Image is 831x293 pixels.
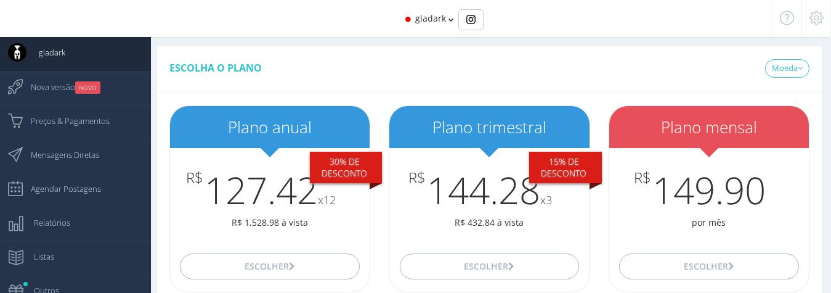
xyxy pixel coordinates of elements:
small: x12 [318,192,336,207]
h3: 127.42 [170,170,370,210]
span: R$ [634,170,651,186]
div: 15% De desconto [529,152,602,184]
span: gladark [26,37,65,68]
p: R$ 432.84 à vista [389,217,589,229]
a: Moeda [765,59,809,78]
button: Escolher [400,254,580,279]
button: Escolher [619,254,799,279]
div: 30% De desconto [310,152,383,184]
span: Relatórios [22,207,70,238]
button: Escolher [180,254,360,279]
span: Mensagens Diretas [18,139,99,170]
span: gladark [415,12,446,24]
p: R$ 1,528.98 à vista [170,217,370,229]
div: Basic example [458,9,484,30]
img: User Image [8,43,26,62]
h3: 144.28 [389,170,589,210]
small: NOVO [75,81,100,94]
span: Preços & Pagamentos [18,105,110,136]
img: Instagram_simple_icon.svg [466,15,476,24]
span: Agendar Postagens [18,173,101,204]
span: Escolha o plano [169,61,262,75]
small: x3 [540,192,552,207]
p: por mês [609,217,809,229]
h2: Plano mensal [609,118,809,136]
span: Listas [22,241,54,272]
h2: Plano anual [170,118,370,136]
span: R$ [186,170,203,186]
iframe: Opens a widget where you can find more information [736,256,819,287]
span: Nova versão [18,72,100,102]
span: R$ [408,170,426,186]
h2: Plano trimestral [389,118,589,136]
h3: 149.90 [609,170,809,210]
